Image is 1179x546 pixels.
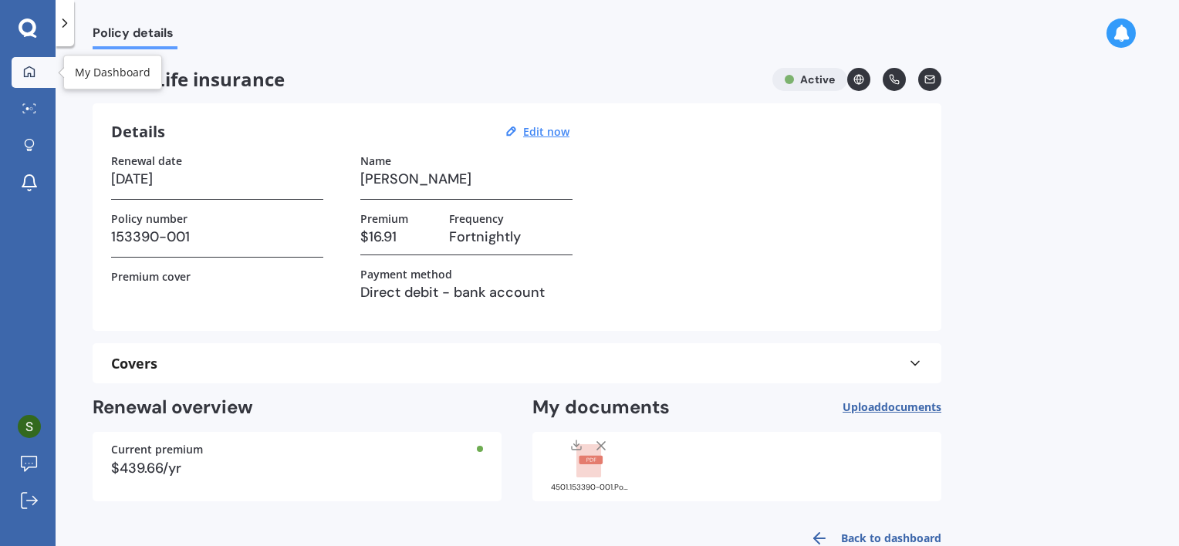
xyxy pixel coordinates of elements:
label: Name [360,154,391,167]
h2: Renewal overview [93,396,502,420]
h3: Direct debit - bank account [360,281,573,304]
h3: 153390-001 [111,225,323,248]
span: Upload [843,401,941,413]
button: Uploaddocuments [843,396,941,420]
div: Covers [111,356,923,371]
label: Premium [360,212,408,225]
div: 4501.153390-001.PolicyPreAnniversary.003139.Pdf [551,484,628,491]
u: Edit now [523,124,569,139]
span: Life insurance [93,68,760,91]
label: Renewal date [111,154,182,167]
span: documents [881,399,941,414]
h3: $16.91 [360,225,437,248]
label: Policy number [111,212,187,225]
div: $439.66/yr [111,461,483,475]
div: My Dashboard [75,65,150,80]
h3: Details [111,122,165,142]
span: Policy details [93,25,177,46]
button: Edit now [519,125,574,139]
h3: [PERSON_NAME] [360,167,573,190]
label: Frequency [449,212,504,225]
label: Premium cover [111,270,191,283]
label: Payment method [360,268,452,281]
h2: My documents [532,396,670,420]
div: Current premium [111,444,483,455]
h3: Fortnightly [449,225,573,248]
img: ACg8ocL01wTH7kkX1gm2PNj-blyndJT4qXoEiz9mWqDdmLMuHWU_cg=s96-c [18,415,41,438]
h3: [DATE] [111,167,323,190]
